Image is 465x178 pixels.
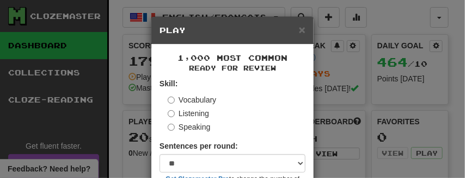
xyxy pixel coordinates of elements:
[168,108,209,119] label: Listening
[168,124,175,131] input: Speaking
[168,94,216,105] label: Vocabulary
[168,97,175,104] input: Vocabulary
[299,23,305,36] span: ×
[160,63,305,73] small: Ready for Review
[168,122,210,132] label: Speaking
[178,53,287,62] span: 1,000 Most Common
[160,141,238,151] label: Sentences per round:
[160,25,305,36] h5: Play
[168,110,175,117] input: Listening
[299,24,305,35] button: Close
[160,79,178,88] strong: Skill:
